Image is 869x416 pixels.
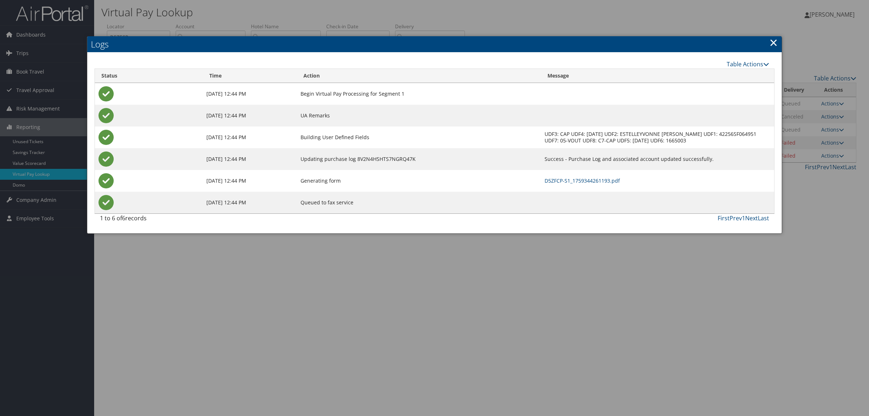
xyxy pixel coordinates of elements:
td: UDF3: CAP UDF4: [DATE] UDF2: ESTELLEYVONNE [PERSON_NAME] UDF1: 42256SF064951 UDF7: 05-VOUT UDF8: ... [541,126,774,148]
a: 1 [742,214,745,222]
h2: Logs [87,36,782,52]
th: Status: activate to sort column ascending [95,69,203,83]
th: Time: activate to sort column ascending [203,69,297,83]
td: [DATE] 12:44 PM [203,192,297,213]
span: 6 [122,214,125,222]
td: Generating form [297,170,541,192]
a: Next [745,214,758,222]
td: Building User Defined Fields [297,126,541,148]
td: [DATE] 12:44 PM [203,105,297,126]
td: Begin Virtual Pay Processing for Segment 1 [297,83,541,105]
td: Success - Purchase Log and associated account updated successfully. [541,148,774,170]
td: Updating purchase log 8V2N4HSHTS7NGRQ47K [297,148,541,170]
a: Last [758,214,769,222]
a: Prev [730,214,742,222]
td: UA Remarks [297,105,541,126]
a: Close [769,35,778,50]
td: Queued to fax service [297,192,541,213]
td: [DATE] 12:44 PM [203,126,297,148]
td: [DATE] 12:44 PM [203,148,297,170]
a: First [718,214,730,222]
a: Table Actions [727,60,769,68]
th: Action: activate to sort column ascending [297,69,541,83]
th: Message: activate to sort column ascending [541,69,774,83]
td: [DATE] 12:44 PM [203,170,297,192]
div: 1 to 6 of records [100,214,259,226]
td: [DATE] 12:44 PM [203,83,297,105]
a: D5ZFCP-S1_1759344261193.pdf [545,177,620,184]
